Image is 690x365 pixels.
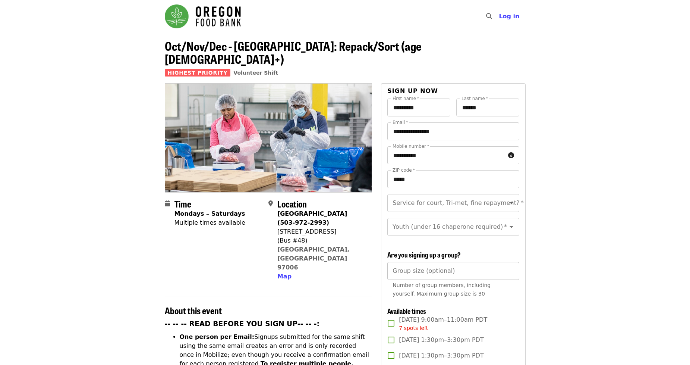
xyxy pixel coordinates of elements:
[393,168,415,172] label: ZIP code
[277,210,347,226] strong: [GEOGRAPHIC_DATA] (503-972-2993)
[393,282,491,297] span: Number of group members, including yourself. Maximum group size is 30
[387,146,505,164] input: Mobile number
[456,99,519,116] input: Last name
[399,351,483,360] span: [DATE] 1:30pm–3:30pm PDT
[393,144,429,149] label: Mobile number
[277,197,307,210] span: Location
[277,227,366,236] div: [STREET_ADDRESS]
[387,170,519,188] input: ZIP code
[277,246,350,271] a: [GEOGRAPHIC_DATA], [GEOGRAPHIC_DATA] 97006
[233,70,278,76] a: Volunteer Shift
[165,84,372,192] img: Oct/Nov/Dec - Beaverton: Repack/Sort (age 10+) organized by Oregon Food Bank
[165,304,222,317] span: About this event
[399,336,483,344] span: [DATE] 1:30pm–3:30pm PDT
[486,13,492,20] i: search icon
[497,7,502,25] input: Search
[387,122,519,140] input: Email
[180,333,255,340] strong: One person per Email:
[506,198,517,208] button: Open
[277,272,292,281] button: Map
[174,210,245,217] strong: Mondays – Saturdays
[387,87,438,94] span: Sign up now
[387,306,426,316] span: Available times
[277,236,366,245] div: (Bus #48)
[268,200,273,207] i: map-marker-alt icon
[174,197,191,210] span: Time
[165,69,231,77] span: Highest Priority
[174,218,245,227] div: Multiple times available
[165,200,170,207] i: calendar icon
[165,320,320,328] strong: -- -- -- READ BEFORE YOU SIGN UP-- -- -:
[493,9,525,24] button: Log in
[399,325,428,331] span: 7 spots left
[461,96,488,101] label: Last name
[387,262,519,280] input: [object Object]
[393,120,408,125] label: Email
[387,99,450,116] input: First name
[387,250,461,259] span: Are you signing up a group?
[393,96,419,101] label: First name
[508,152,514,159] i: circle-info icon
[506,222,517,232] button: Open
[277,273,292,280] span: Map
[165,4,241,28] img: Oregon Food Bank - Home
[399,315,487,332] span: [DATE] 9:00am–11:00am PDT
[165,37,422,68] span: Oct/Nov/Dec - [GEOGRAPHIC_DATA]: Repack/Sort (age [DEMOGRAPHIC_DATA]+)
[499,13,519,20] span: Log in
